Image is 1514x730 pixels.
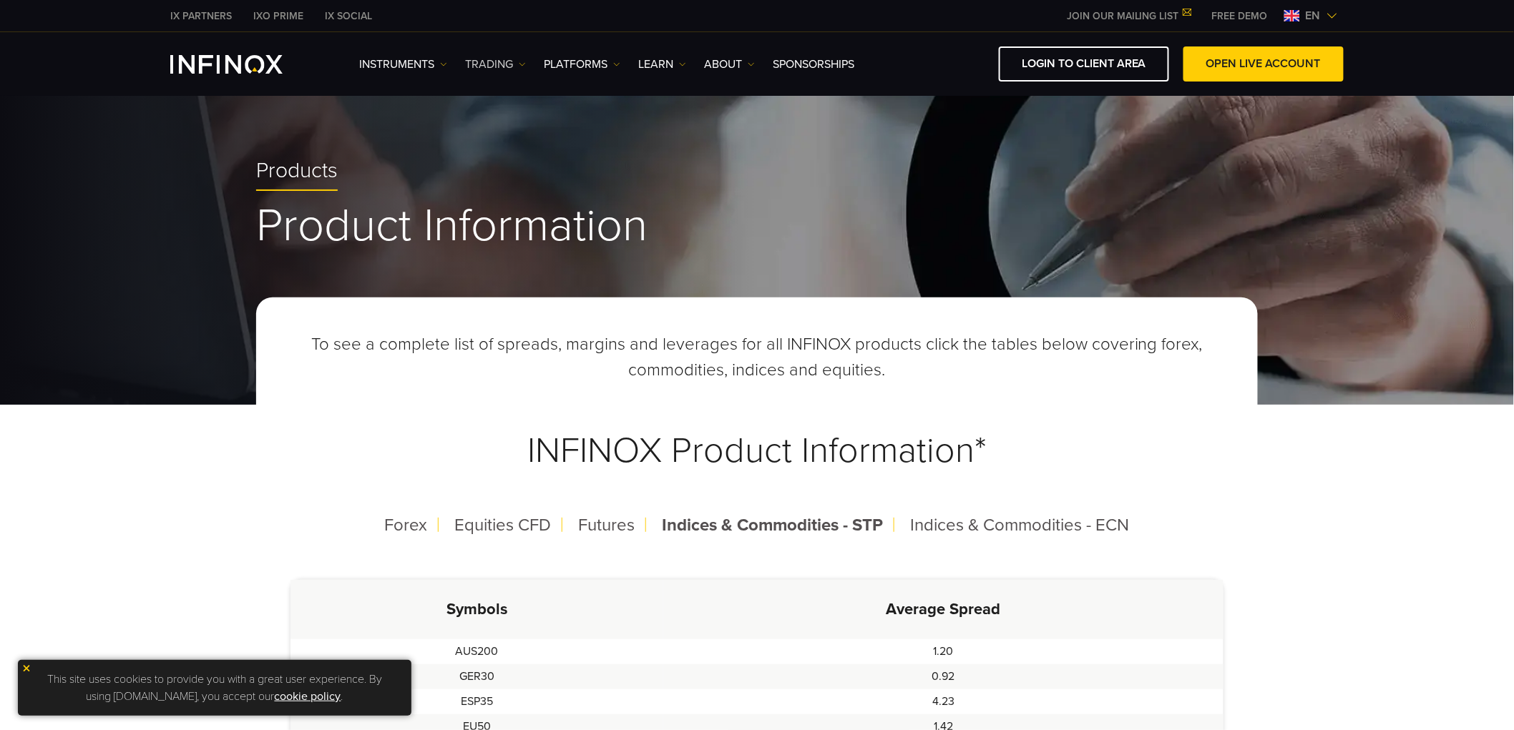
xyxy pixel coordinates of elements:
h1: Product Information [256,202,1258,250]
a: INFINOX MENU [1201,9,1279,24]
span: en [1300,7,1327,24]
td: 0.92 [663,664,1224,689]
td: 1.20 [663,639,1224,664]
a: TRADING [465,56,526,73]
td: 4.23 [663,689,1224,714]
a: JOIN OUR MAILING LIST [1056,10,1201,22]
a: INFINOX [243,9,314,24]
span: Forex [385,515,428,536]
a: INFINOX [314,9,383,24]
a: INFINOX Logo [170,55,316,74]
a: OPEN LIVE ACCOUNT [1183,46,1344,82]
a: cookie policy [275,689,341,704]
th: Average Spread [663,580,1224,639]
span: Futures [579,515,635,536]
span: Equities CFD [455,515,552,536]
td: GER30 [290,664,663,689]
a: ABOUT [704,56,755,73]
a: Instruments [359,56,447,73]
img: yellow close icon [21,664,31,674]
a: Learn [638,56,686,73]
p: To see a complete list of spreads, margins and leverages for all INFINOX products click the table... [290,332,1224,383]
span: Products [256,158,338,184]
a: SPONSORSHIPS [773,56,854,73]
a: PLATFORMS [544,56,620,73]
p: This site uses cookies to provide you with a great user experience. By using [DOMAIN_NAME], you a... [25,667,404,709]
a: LOGIN TO CLIENT AREA [999,46,1169,82]
td: ESP35 [290,689,663,714]
th: Symbols [290,580,663,639]
span: Indices & Commodities - STP [663,515,884,536]
a: INFINOX [160,9,243,24]
span: Indices & Commodities - ECN [911,515,1130,536]
td: AUS200 [290,639,663,664]
h3: INFINOX Product Information* [290,395,1224,507]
